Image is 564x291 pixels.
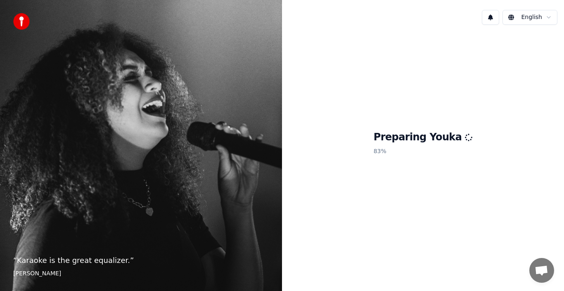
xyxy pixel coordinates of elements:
[13,13,30,30] img: youka
[13,270,269,278] footer: [PERSON_NAME]
[374,144,473,159] p: 83 %
[374,131,473,144] h1: Preparing Youka
[529,258,554,283] a: Open chat
[13,255,269,266] p: “ Karaoke is the great equalizer. ”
